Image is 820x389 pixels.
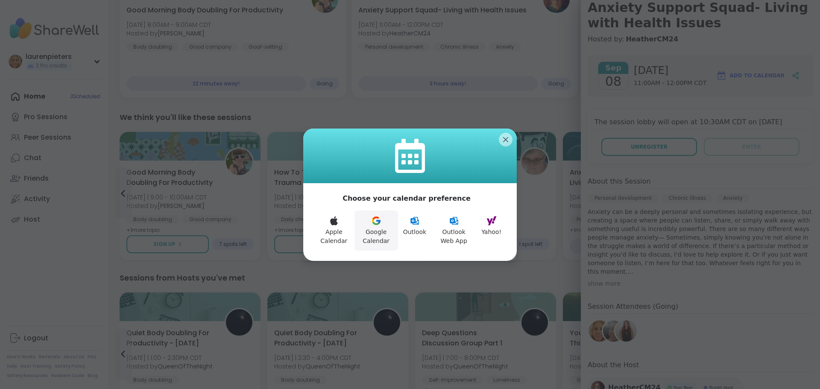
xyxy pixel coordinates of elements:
button: Outlook Web App [431,211,476,251]
button: Outlook [398,211,432,251]
button: Apple Calendar [313,211,354,251]
button: Yahoo! [476,211,507,251]
p: Choose your calendar preference [343,193,471,204]
button: Google Calendar [354,211,398,251]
